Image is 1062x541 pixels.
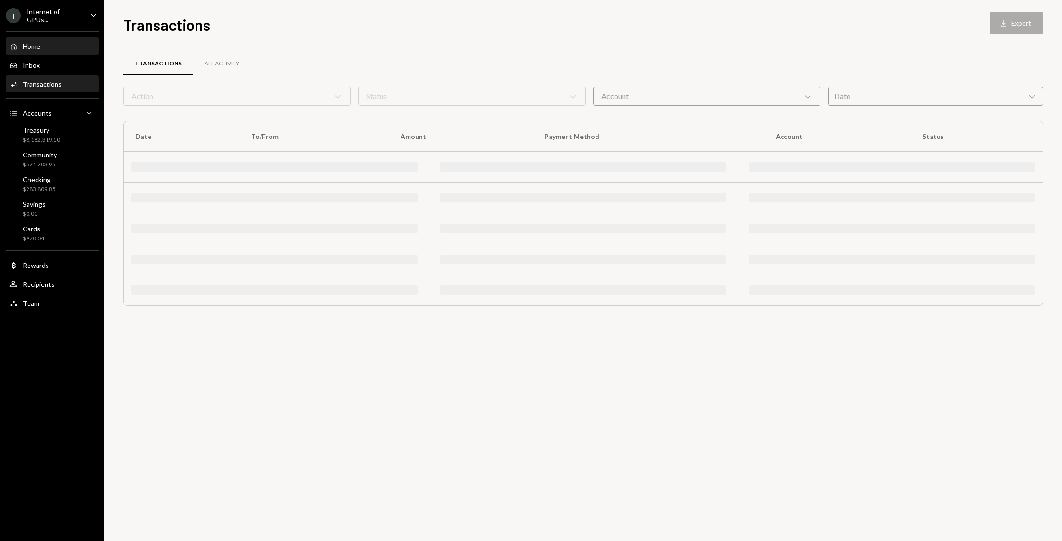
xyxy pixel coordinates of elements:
[23,109,52,117] div: Accounts
[6,37,99,55] a: Home
[6,275,99,293] a: Recipients
[23,225,44,233] div: Cards
[23,151,57,159] div: Community
[23,175,56,183] div: Checking
[27,8,83,24] div: Internet of GPUs...
[6,75,99,92] a: Transactions
[23,235,44,243] div: $970.04
[6,197,99,220] a: Savings$0.00
[23,280,55,288] div: Recipients
[23,200,46,208] div: Savings
[205,60,239,68] div: All Activity
[6,148,99,171] a: Community$571,703.95
[23,126,60,134] div: Treasury
[193,52,251,76] a: All Activity
[6,123,99,146] a: Treasury$8,182,319.50
[23,61,40,69] div: Inbox
[123,15,210,34] h1: Transactions
[23,299,39,307] div: Team
[764,121,911,152] th: Account
[135,60,182,68] div: Transactions
[6,222,99,245] a: Cards$970.04
[593,87,820,106] div: Account
[23,210,46,218] div: $0.00
[6,56,99,73] a: Inbox
[6,8,21,23] div: I
[23,136,60,144] div: $8,182,319.50
[533,121,764,152] th: Payment Method
[6,173,99,195] a: Checking$283,809.85
[6,104,99,121] a: Accounts
[23,185,56,193] div: $283,809.85
[23,80,62,88] div: Transactions
[23,261,49,269] div: Rewards
[389,121,533,152] th: Amount
[828,87,1043,106] div: Date
[123,52,193,76] a: Transactions
[240,121,389,152] th: To/From
[6,257,99,274] a: Rewards
[911,121,1043,152] th: Status
[23,42,40,50] div: Home
[124,121,240,152] th: Date
[23,161,57,169] div: $571,703.95
[6,294,99,312] a: Team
